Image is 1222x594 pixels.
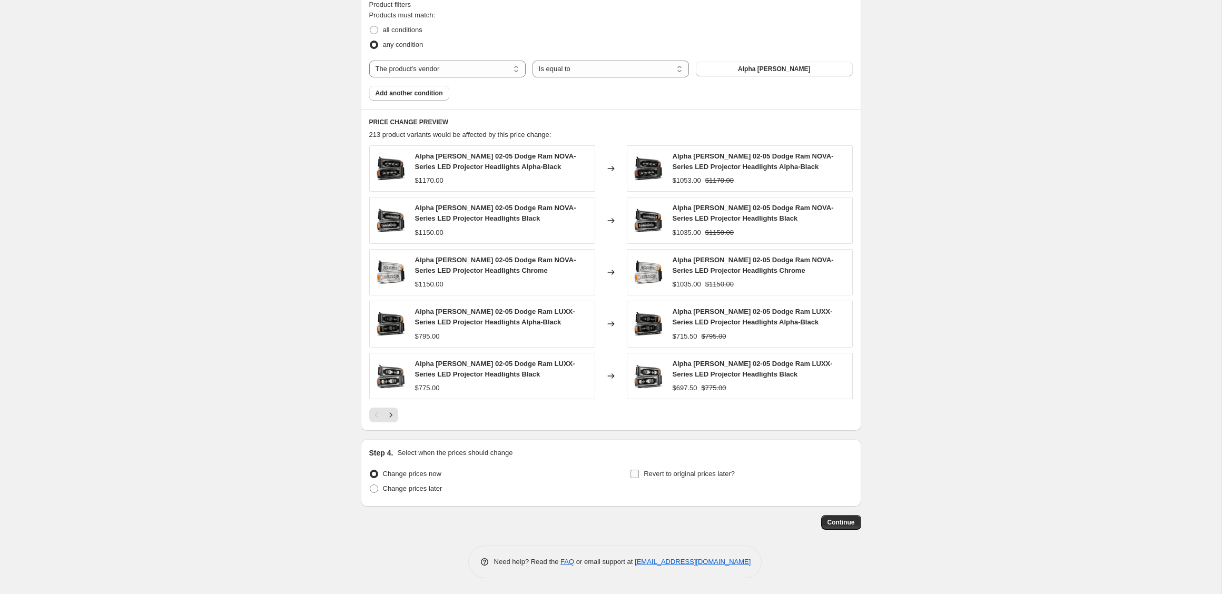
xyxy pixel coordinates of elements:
p: Select when the prices should change [397,448,513,458]
span: 213 product variants would be affected by this price change: [369,131,551,138]
strike: $1150.00 [705,227,734,238]
div: $795.00 [415,331,440,342]
span: Alpha [PERSON_NAME] [738,65,810,73]
a: [EMAIL_ADDRESS][DOMAIN_NAME] [635,558,751,566]
div: $1035.00 [673,227,701,238]
span: Need help? Read the [494,558,561,566]
span: Alpha [PERSON_NAME] 02-05 Dodge Ram LUXX-Series LED Projector Headlights Alpha-Black [415,308,575,326]
img: AHL-DR02-N-B-880564-01_80x.jpg [633,205,664,236]
div: $1150.00 [415,279,444,290]
span: Change prices now [383,470,441,478]
span: any condition [383,41,423,48]
span: Change prices later [383,484,442,492]
h6: PRICE CHANGE PREVIEW [369,118,853,126]
span: Alpha [PERSON_NAME] 02-05 Dodge Ram NOVA-Series LED Projector Headlights Chrome [673,256,834,274]
strike: $1150.00 [705,279,734,290]
button: Add another condition [369,86,449,101]
img: AHL-DR02-N-FLB-880566-01_80x.jpg [375,153,407,184]
nav: Pagination [369,408,398,422]
span: Products must match: [369,11,436,19]
img: AHL-DR02-PL-SA-FLB-880569-01_80x.jpg [633,308,664,340]
img: AHL-DR02-N-C-880565-01_80x.jpg [633,256,664,288]
span: Alpha [PERSON_NAME] 02-05 Dodge Ram NOVA-Series LED Projector Headlights Black [415,204,576,222]
span: Alpha [PERSON_NAME] 02-05 Dodge Ram NOVA-Series LED Projector Headlights Alpha-Black [415,152,576,171]
img: AHL-DR02-PL-SA-FLB-880569-01_80x.jpg [375,308,407,340]
a: FAQ [560,558,574,566]
span: Alpha [PERSON_NAME] 02-05 Dodge Ram NOVA-Series LED Projector Headlights Black [673,204,834,222]
div: $1170.00 [415,175,444,186]
span: Continue [827,518,855,527]
span: all conditions [383,26,422,34]
strike: $795.00 [702,331,726,342]
div: $715.50 [673,331,697,342]
img: AHL-DR02-N-FLB-880566-01_80x.jpg [633,153,664,184]
span: or email support at [574,558,635,566]
span: Alpha [PERSON_NAME] 02-05 Dodge Ram LUXX-Series LED Projector Headlights Black [673,360,833,378]
span: Alpha [PERSON_NAME] 02-05 Dodge Ram LUXX-Series LED Projector Headlights Black [415,360,575,378]
img: AHL-DR02-N-B-880564-01_80x.jpg [375,205,407,236]
div: $775.00 [415,383,440,393]
div: $1053.00 [673,175,701,186]
h2: Step 4. [369,448,393,458]
span: Alpha [PERSON_NAME] 02-05 Dodge Ram NOVA-Series LED Projector Headlights Alpha-Black [673,152,834,171]
strike: $1170.00 [705,175,734,186]
button: Next [383,408,398,422]
span: Add another condition [376,89,443,97]
img: AHL-DR02-PL-SA-B-880567-01_80x.jpg [633,360,664,392]
span: Alpha [PERSON_NAME] 02-05 Dodge Ram LUXX-Series LED Projector Headlights Alpha-Black [673,308,833,326]
strike: $775.00 [702,383,726,393]
span: Revert to original prices later? [644,470,735,478]
button: Continue [821,515,861,530]
img: AHL-DR02-PL-SA-B-880567-01_80x.jpg [375,360,407,392]
div: $697.50 [673,383,697,393]
button: Alpha [PERSON_NAME] [696,62,852,76]
div: $1150.00 [415,227,444,238]
span: Alpha [PERSON_NAME] 02-05 Dodge Ram NOVA-Series LED Projector Headlights Chrome [415,256,576,274]
div: $1035.00 [673,279,701,290]
img: AHL-DR02-N-C-880565-01_80x.jpg [375,256,407,288]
